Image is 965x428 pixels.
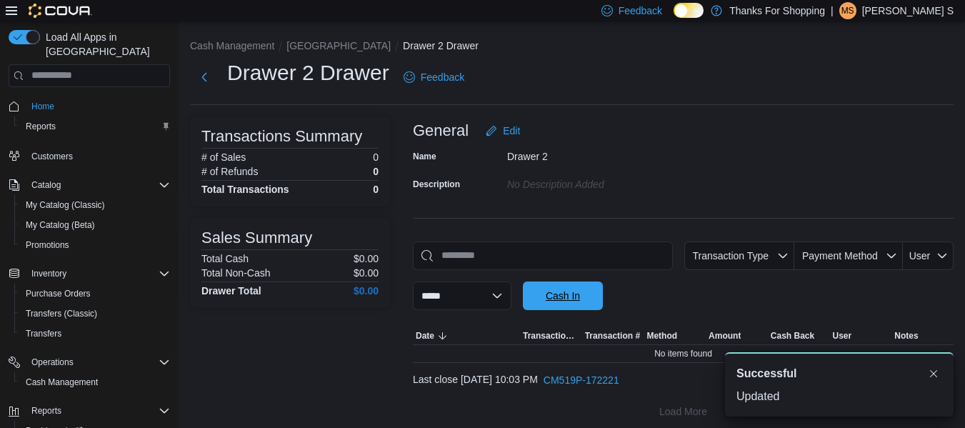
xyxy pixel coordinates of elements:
h6: # of Refunds [201,166,258,177]
button: Cash Management [14,372,176,392]
span: Feedback [421,70,464,84]
span: Edit [503,124,520,138]
button: Catalog [26,176,66,194]
span: Inventory [31,268,66,279]
span: My Catalog (Beta) [20,217,170,234]
button: Reports [14,116,176,136]
button: Reports [26,402,67,419]
h3: Transactions Summary [201,128,362,145]
div: Last close [DATE] 10:03 PM [413,366,954,394]
button: User [830,327,892,344]
a: Purchase Orders [20,285,96,302]
span: Amount [709,330,741,342]
span: Cash In [546,289,580,303]
a: My Catalog (Classic) [20,196,111,214]
button: Cash Management [190,40,274,51]
a: Cash Management [20,374,104,391]
a: My Catalog (Beta) [20,217,101,234]
button: Transaction # [582,327,644,344]
span: Payment Method [802,250,878,262]
span: User [909,250,931,262]
span: Transfers [20,325,170,342]
input: Dark Mode [674,3,704,18]
button: Inventory [3,264,176,284]
a: Transfers (Classic) [20,305,103,322]
button: Transaction Type [520,327,582,344]
a: Promotions [20,237,75,254]
button: Customers [3,145,176,166]
span: Cash Back [771,330,814,342]
button: Cash In [523,282,603,310]
button: Home [3,96,176,116]
span: Notes [894,330,918,342]
span: My Catalog (Classic) [20,196,170,214]
button: Notes [891,327,954,344]
button: Inventory [26,265,72,282]
button: Payment Method [794,242,903,270]
span: Inventory [26,265,170,282]
p: $0.00 [354,267,379,279]
span: MS [841,2,854,19]
span: No items found [654,348,712,359]
button: Drawer 2 Drawer [403,40,479,51]
button: Date [413,327,520,344]
h1: Drawer 2 Drawer [227,59,389,87]
nav: An example of EuiBreadcrumbs [190,39,954,56]
button: My Catalog (Classic) [14,195,176,215]
button: Operations [3,352,176,372]
span: Cash Management [26,377,98,388]
h4: 0 [373,184,379,195]
span: Home [31,101,54,112]
span: Date [416,330,434,342]
button: User [903,242,954,270]
span: Customers [31,151,73,162]
span: Transaction # [585,330,640,342]
a: Reports [20,118,61,135]
span: Customers [26,146,170,164]
a: Home [26,98,60,115]
span: User [833,330,852,342]
span: Reports [26,121,56,132]
span: Transaction Type [692,250,769,262]
span: Operations [26,354,170,371]
p: 0 [373,166,379,177]
h6: Total Non-Cash [201,267,271,279]
button: [GEOGRAPHIC_DATA] [286,40,391,51]
h3: General [413,122,469,139]
button: My Catalog (Beta) [14,215,176,235]
div: Updated [736,388,942,405]
button: Transfers [14,324,176,344]
button: Next [190,63,219,91]
span: Reports [20,118,170,135]
span: Dark Mode [674,18,674,19]
span: Purchase Orders [20,285,170,302]
h6: # of Sales [201,151,246,163]
a: Transfers [20,325,67,342]
button: Promotions [14,235,176,255]
span: Transaction Type [523,330,579,342]
button: CM519P-172221 [538,366,625,394]
span: Purchase Orders [26,288,91,299]
button: Operations [26,354,79,371]
p: [PERSON_NAME] S [862,2,954,19]
button: Transaction Type [684,242,794,270]
input: This is a search bar. As you type, the results lower in the page will automatically filter. [413,242,673,270]
span: Promotions [20,237,170,254]
span: Reports [26,402,170,419]
button: Reports [3,401,176,421]
button: Edit [480,116,526,145]
h4: Total Transactions [201,184,289,195]
div: No Description added [507,173,699,190]
button: Amount [706,327,768,344]
span: Transfers (Classic) [20,305,170,322]
span: Method [646,330,677,342]
span: Load More [659,404,707,419]
label: Name [413,151,436,162]
button: Load More [413,397,954,426]
p: $0.00 [354,253,379,264]
h4: Drawer Total [201,285,261,297]
span: Operations [31,357,74,368]
span: My Catalog (Classic) [26,199,105,211]
button: Transfers (Classic) [14,304,176,324]
p: 0 [373,151,379,163]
